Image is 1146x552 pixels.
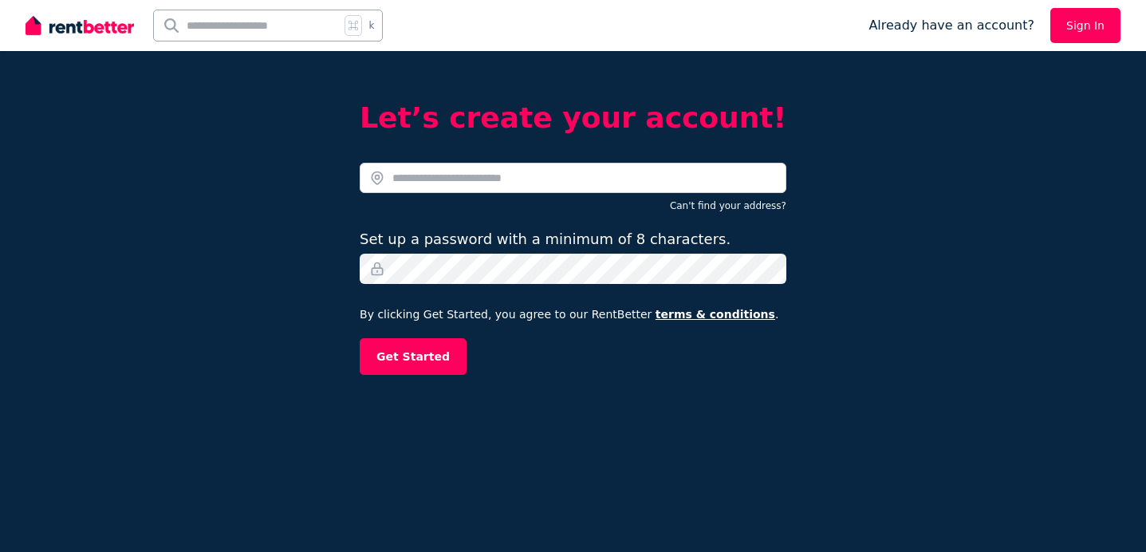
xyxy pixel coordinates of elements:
span: Already have an account? [868,16,1034,35]
button: Get Started [360,338,467,375]
h2: Let’s create your account! [360,102,786,134]
button: Can't find your address? [670,199,786,212]
p: By clicking Get Started, you agree to our RentBetter . [360,306,786,322]
label: Set up a password with a minimum of 8 characters. [360,228,731,250]
a: Sign In [1050,8,1120,43]
img: RentBetter [26,14,134,37]
a: terms & conditions [656,308,775,321]
span: k [368,19,374,32]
